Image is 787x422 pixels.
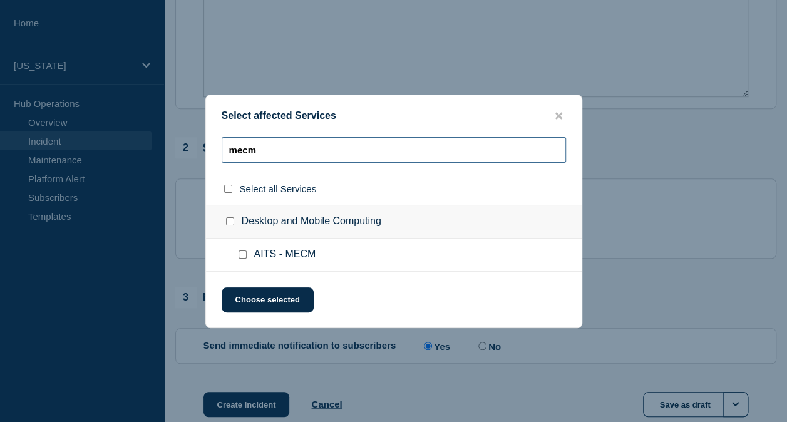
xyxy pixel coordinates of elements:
[254,249,316,261] span: AITS - MECM
[206,110,582,122] div: Select affected Services
[222,287,314,312] button: Choose selected
[240,183,317,194] span: Select all Services
[239,250,247,259] input: AITS - MECM checkbox
[552,110,566,122] button: close button
[226,217,234,225] input: Desktop and Mobile Computing checkbox
[222,137,566,163] input: Search
[224,185,232,193] input: select all checkbox
[206,205,582,239] div: Desktop and Mobile Computing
